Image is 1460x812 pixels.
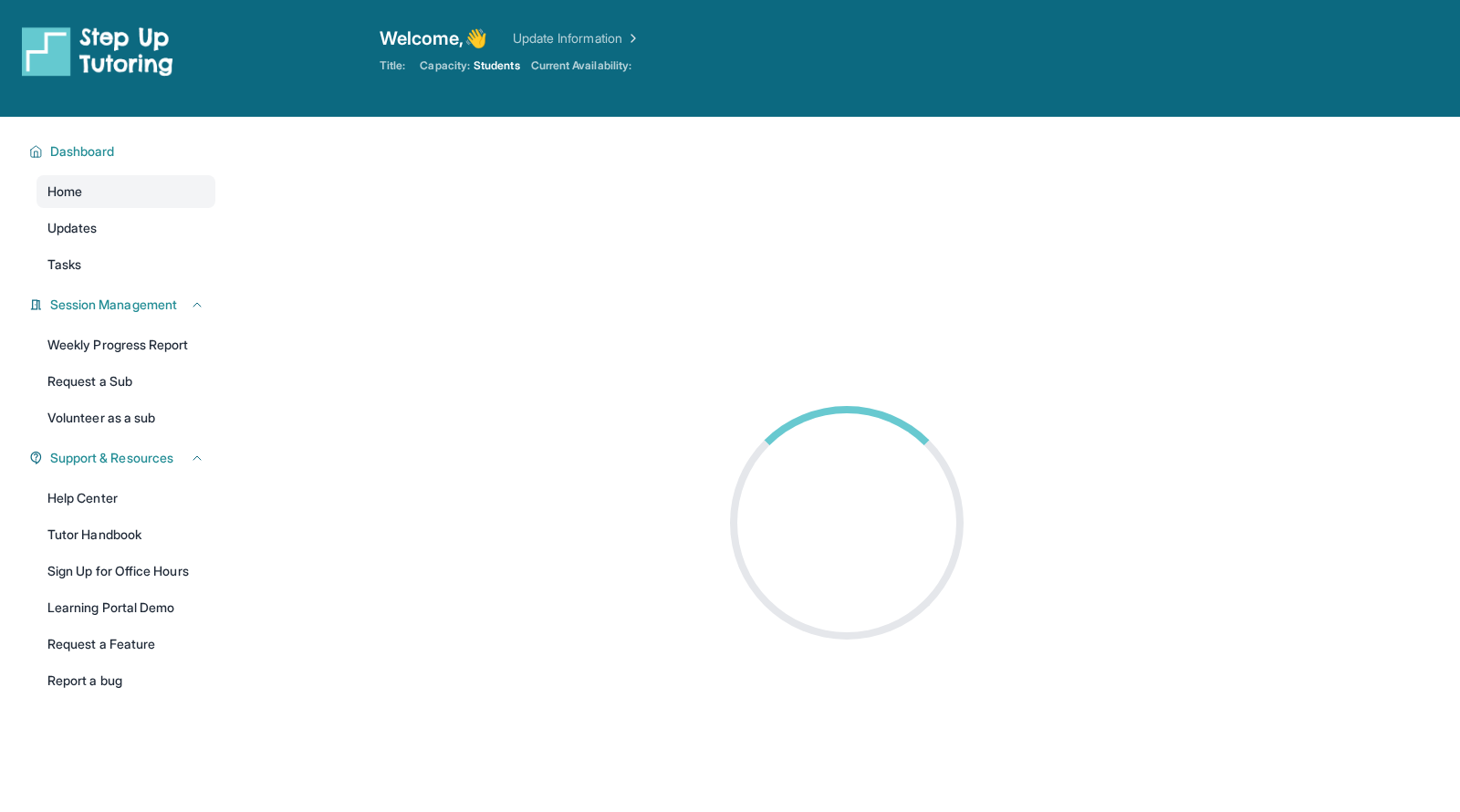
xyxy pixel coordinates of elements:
span: Support & Resources [50,449,173,467]
span: Updates [47,219,98,237]
a: Request a Sub [36,365,215,398]
button: Dashboard [43,142,204,161]
span: Session Management [50,296,177,314]
a: Updates [36,212,215,245]
span: Tasks [47,255,81,274]
button: Support & Resources [43,449,204,467]
a: Sign Up for Office Hours [36,555,215,588]
a: Home [36,175,215,208]
a: Learning Portal Demo [36,591,215,624]
img: logo [22,26,173,77]
span: Students [474,58,520,73]
span: Title: [380,58,405,73]
a: Help Center [36,482,215,515]
a: Tutor Handbook [36,518,215,551]
span: Capacity: [420,58,470,73]
span: Current Availability: [531,58,631,73]
span: Home [47,182,82,201]
a: Update Information [513,29,641,47]
img: Chevron Right [622,29,641,47]
a: Request a Feature [36,628,215,661]
a: Weekly Progress Report [36,328,215,361]
span: Dashboard [50,142,115,161]
a: Tasks [36,248,215,281]
a: Volunteer as a sub [36,401,215,434]
a: Report a bug [36,664,215,697]
span: Welcome, 👋 [380,26,487,51]
button: Session Management [43,296,204,314]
